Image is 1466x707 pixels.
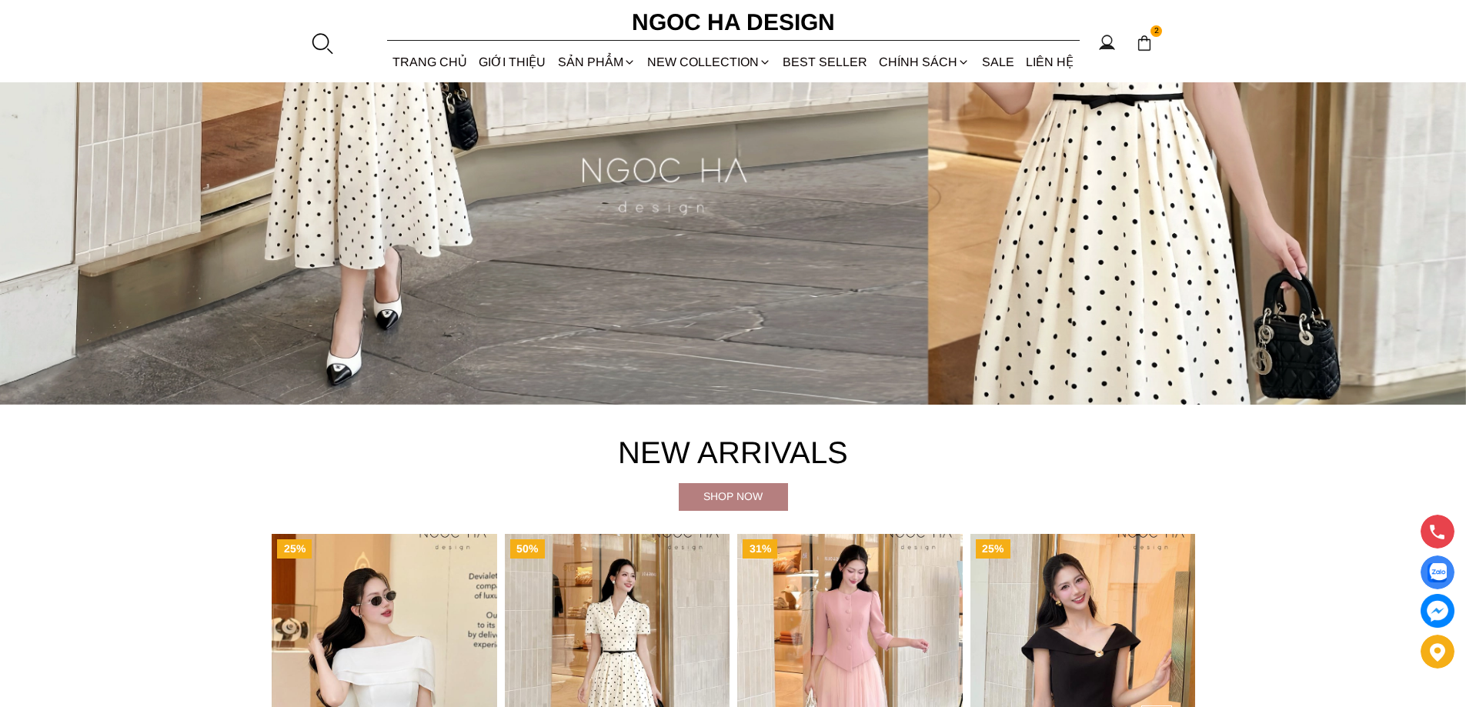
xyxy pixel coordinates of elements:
[1150,25,1163,38] span: 2
[473,42,552,82] a: GIỚI THIỆU
[679,483,788,511] a: Shop now
[1428,563,1447,582] img: Display image
[552,42,641,82] div: SẢN PHẨM
[1020,42,1079,82] a: LIÊN HỆ
[618,4,849,41] a: Ngoc Ha Design
[1421,594,1454,628] a: messenger
[387,42,473,82] a: TRANG CHỦ
[777,42,873,82] a: BEST SELLER
[873,42,976,82] div: Chính sách
[976,42,1020,82] a: SALE
[272,428,1195,477] h4: New Arrivals
[1136,35,1153,52] img: img-CART-ICON-ksit0nf1
[679,488,788,505] div: Shop now
[1421,555,1454,589] a: Display image
[641,42,776,82] a: NEW COLLECTION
